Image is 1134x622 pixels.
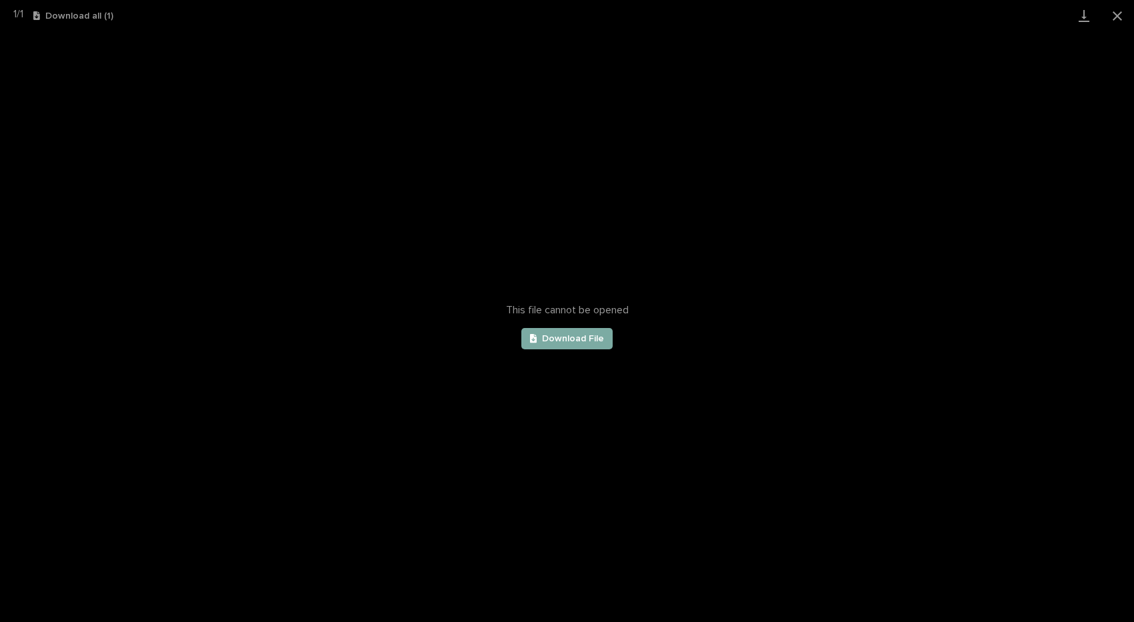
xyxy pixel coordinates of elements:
span: 1 [13,9,17,19]
a: Download File [521,328,613,349]
span: 1 [20,9,23,19]
span: This file cannot be opened [506,304,629,317]
span: Download File [542,334,604,343]
button: Download all (1) [33,11,113,21]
